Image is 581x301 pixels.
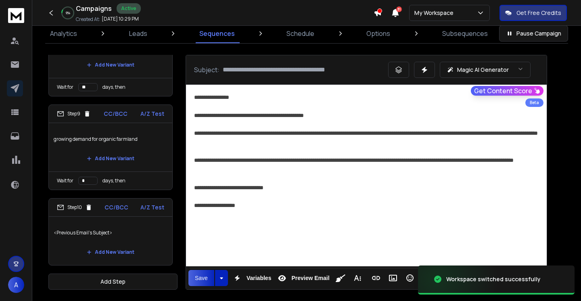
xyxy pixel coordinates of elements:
[57,84,73,90] p: Wait for
[57,204,92,211] div: Step 10
[66,10,70,15] p: 9 %
[385,270,401,286] button: Insert Image (⌘P)
[442,29,488,38] p: Subsequences
[76,16,100,23] p: Created At:
[440,62,531,78] button: Magic AI Generator
[80,244,141,260] button: Add New Variant
[274,270,331,286] button: Preview Email
[402,270,418,286] button: Emoticons
[76,4,112,13] h1: Campaigns
[102,178,125,184] p: days, then
[194,65,219,75] p: Subject:
[290,275,331,282] span: Preview Email
[286,29,314,38] p: Schedule
[104,110,127,118] p: CC/BCC
[48,274,178,290] button: Add Step
[140,110,164,118] p: A/Z Test
[54,222,167,244] p: <Previous Email's Subject>
[516,9,561,17] p: Get Free Credits
[48,198,173,265] li: Step10CC/BCCA/Z Test<Previous Email's Subject>Add New Variant
[230,270,273,286] button: Variables
[80,57,141,73] button: Add New Variant
[194,24,240,43] a: Sequences
[57,178,73,184] p: Wait for
[499,25,568,42] button: Pause Campaign
[362,24,395,43] a: Options
[188,270,214,286] button: Save
[446,275,541,283] div: Workspace switched successfully
[45,24,82,43] a: Analytics
[124,24,152,43] a: Leads
[245,275,273,282] span: Variables
[8,277,24,293] button: A
[471,86,543,96] button: Get Content Score
[104,203,128,211] p: CC/BCC
[414,9,457,17] p: My Workspace
[140,203,164,211] p: A/Z Test
[199,29,235,38] p: Sequences
[366,29,390,38] p: Options
[368,270,384,286] button: Insert Link (⌘K)
[102,84,125,90] p: days, then
[50,29,77,38] p: Analytics
[8,8,24,23] img: logo
[457,66,509,74] p: Magic AI Generator
[54,128,167,150] p: growing demand for organic farmland
[437,24,493,43] a: Subsequences
[102,16,139,22] p: [DATE] 10:29 PM
[57,110,91,117] div: Step 9
[350,270,365,286] button: More Text
[48,105,173,190] li: Step9CC/BCCA/Z Testgrowing demand for organic farmlandAdd New VariantWait fordays, then
[117,3,141,14] div: Active
[333,270,348,286] button: Clean HTML
[499,5,567,21] button: Get Free Credits
[129,29,147,38] p: Leads
[396,6,402,12] span: 31
[525,98,543,107] div: Beta
[282,24,319,43] a: Schedule
[80,150,141,167] button: Add New Variant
